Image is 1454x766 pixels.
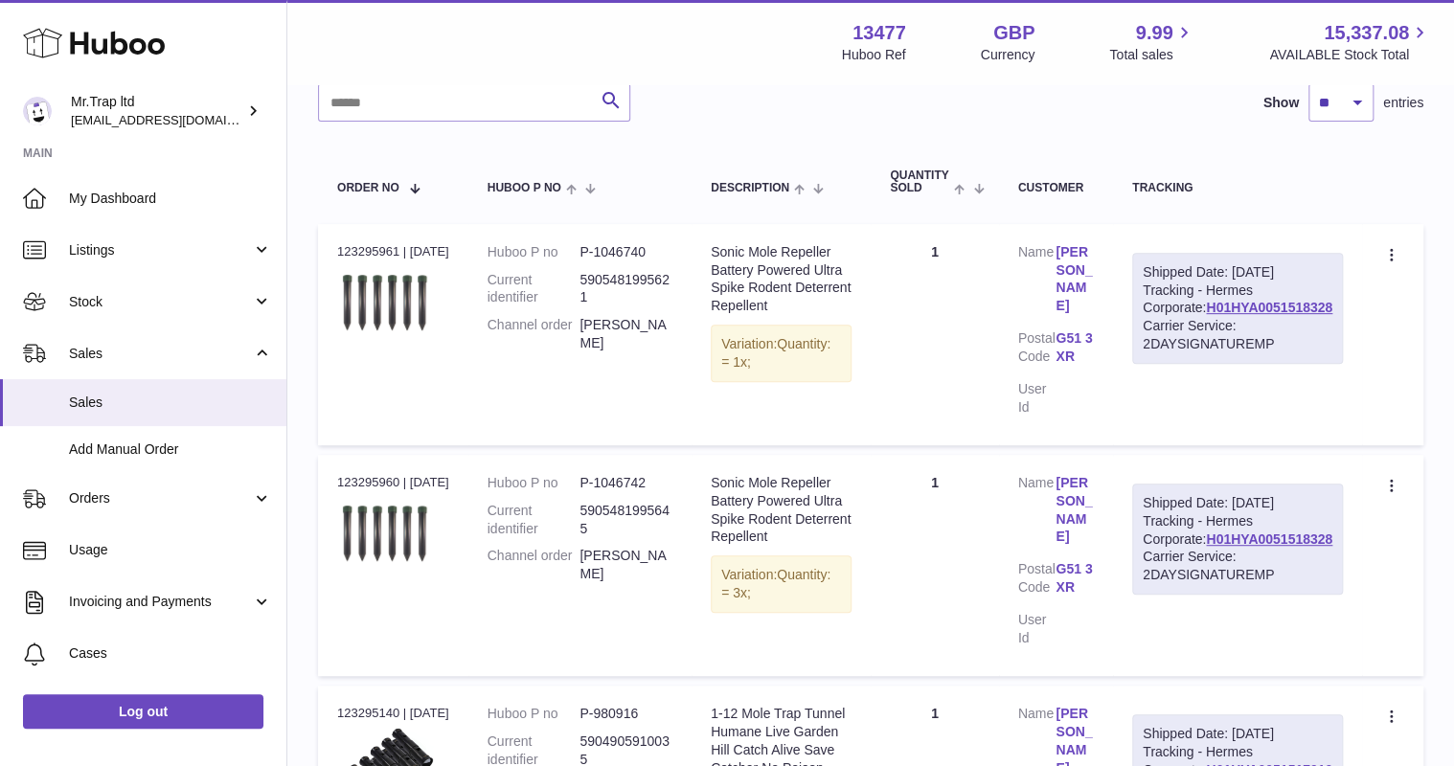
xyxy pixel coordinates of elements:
[1018,182,1094,194] div: Customer
[711,555,852,613] div: Variation:
[852,20,906,46] strong: 13477
[71,112,282,127] span: [EMAIL_ADDRESS][DOMAIN_NAME]
[1206,300,1332,315] a: H01HYA0051518328
[69,593,252,611] span: Invoicing and Payments
[1018,329,1056,371] dt: Postal Code
[1018,243,1056,321] dt: Name
[579,243,672,261] dd: P-1046740
[1143,548,1332,584] div: Carrier Service: 2DAYSIGNATUREMP
[711,182,789,194] span: Description
[1056,560,1094,597] a: G51 3XR
[69,541,272,559] span: Usage
[579,502,672,538] dd: 5905481995645
[1324,20,1409,46] span: 15,337.08
[488,705,580,723] dt: Huboo P no
[23,97,52,125] img: office@grabacz.eu
[1109,20,1194,64] a: 9.99 Total sales
[981,46,1035,64] div: Currency
[1056,329,1094,366] a: G51 3XR
[488,243,580,261] dt: Huboo P no
[711,474,852,547] div: Sonic Mole Repeller Battery Powered Ultra Spike Rodent Deterrent Repellent
[1383,94,1423,112] span: entries
[579,705,672,723] dd: P-980916
[1018,474,1056,552] dt: Name
[69,440,272,459] span: Add Manual Order
[488,182,561,194] span: Huboo P no
[711,325,852,382] div: Variation:
[711,243,852,316] div: Sonic Mole Repeller Battery Powered Ultra Spike Rodent Deterrent Repellent
[23,694,263,729] a: Log out
[337,705,449,722] div: 123295140 | [DATE]
[1143,494,1332,512] div: Shipped Date: [DATE]
[69,293,252,311] span: Stock
[69,644,272,663] span: Cases
[69,394,272,412] span: Sales
[721,336,830,370] span: Quantity: = 1x;
[1018,560,1056,601] dt: Postal Code
[1132,484,1343,595] div: Tracking - Hermes Corporate:
[579,547,672,583] dd: [PERSON_NAME]
[871,224,998,445] td: 1
[69,345,252,363] span: Sales
[488,547,580,583] dt: Channel order
[69,489,252,507] span: Orders
[1143,725,1332,743] div: Shipped Date: [DATE]
[1109,46,1194,64] span: Total sales
[337,497,433,570] img: $_57.JPG
[1132,182,1343,194] div: Tracking
[1056,243,1094,316] a: [PERSON_NAME]
[1269,20,1431,64] a: 15,337.08 AVAILABLE Stock Total
[1018,380,1056,417] dt: User Id
[721,567,830,600] span: Quantity: = 3x;
[337,266,433,339] img: $_57.JPG
[337,474,449,491] div: 123295960 | [DATE]
[1136,20,1173,46] span: 9.99
[69,190,272,208] span: My Dashboard
[579,316,672,352] dd: [PERSON_NAME]
[1132,253,1343,364] div: Tracking - Hermes Corporate:
[993,20,1034,46] strong: GBP
[1263,94,1299,112] label: Show
[488,474,580,492] dt: Huboo P no
[871,455,998,676] td: 1
[1143,317,1332,353] div: Carrier Service: 2DAYSIGNATUREMP
[890,169,949,194] span: Quantity Sold
[1018,611,1056,647] dt: User Id
[842,46,906,64] div: Huboo Ref
[337,243,449,260] div: 123295961 | [DATE]
[337,182,399,194] span: Order No
[579,271,672,307] dd: 5905481995621
[71,93,243,129] div: Mr.Trap ltd
[579,474,672,492] dd: P-1046742
[488,316,580,352] dt: Channel order
[488,502,580,538] dt: Current identifier
[1206,531,1332,547] a: H01HYA0051518328
[1143,263,1332,282] div: Shipped Date: [DATE]
[488,271,580,307] dt: Current identifier
[69,241,252,259] span: Listings
[1056,474,1094,547] a: [PERSON_NAME]
[1269,46,1431,64] span: AVAILABLE Stock Total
